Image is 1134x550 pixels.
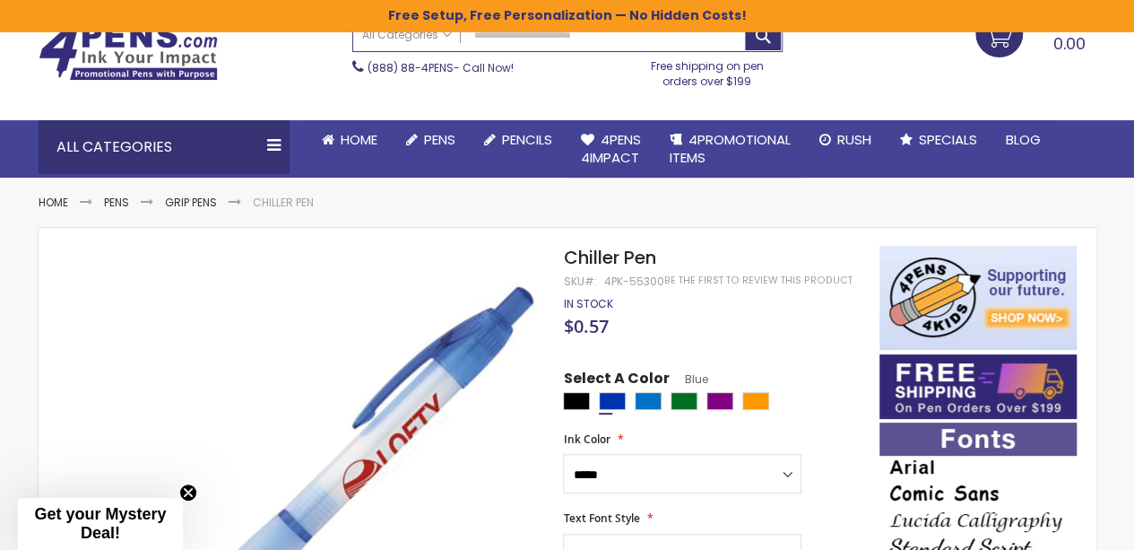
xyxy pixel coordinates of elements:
[805,120,886,160] a: Rush
[563,245,655,270] span: Chiller Pen
[1006,130,1041,149] span: Blog
[655,120,805,179] a: 4PROMOTIONALITEMS
[34,505,166,542] span: Get your Mystery Deal!
[470,120,567,160] a: Pencils
[986,502,1134,550] iframe: Google Customer Reviews
[424,130,455,149] span: Pens
[563,511,639,526] span: Text Font Style
[39,195,68,210] a: Home
[879,246,1077,350] img: 4pens 4 kids
[975,10,1096,55] a: 0.00 0
[563,274,596,289] strong: SKU
[307,120,392,160] a: Home
[632,52,783,88] div: Free shipping on pen orders over $199
[879,354,1077,419] img: Free shipping on orders over $199
[39,120,290,174] div: All Categories
[1053,32,1086,55] span: 0.00
[563,314,608,338] span: $0.57
[18,498,183,550] div: Get your Mystery Deal!Close teaser
[104,195,129,210] a: Pens
[581,130,641,167] span: 4Pens 4impact
[837,130,871,149] span: Rush
[563,297,612,311] div: Availability
[886,120,991,160] a: Specials
[599,392,626,410] div: Blue
[670,130,791,167] span: 4PROMOTIONAL ITEMS
[179,484,197,502] button: Close teaser
[991,120,1055,160] a: Blog
[392,120,470,160] a: Pens
[635,392,662,410] div: Blue Light
[669,371,707,387] span: Blue
[742,392,769,410] div: Orange
[567,120,655,179] a: 4Pens4impact
[663,274,852,287] a: Be the first to review this product
[563,296,612,311] span: In stock
[671,392,697,410] div: Green
[362,28,452,42] span: All Categories
[563,432,610,447] span: Ink Color
[563,369,669,393] span: Select A Color
[706,392,733,410] div: Purple
[39,23,218,81] img: 4Pens Custom Pens and Promotional Products
[502,130,552,149] span: Pencils
[341,130,377,149] span: Home
[603,275,663,289] div: 4PK-55300
[919,130,977,149] span: Specials
[253,196,314,210] li: Chiller Pen
[368,60,454,75] a: (888) 88-4PENS
[165,195,217,210] a: Grip Pens
[368,60,514,75] span: - Call Now!
[563,392,590,410] div: Black
[353,20,461,49] a: All Categories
